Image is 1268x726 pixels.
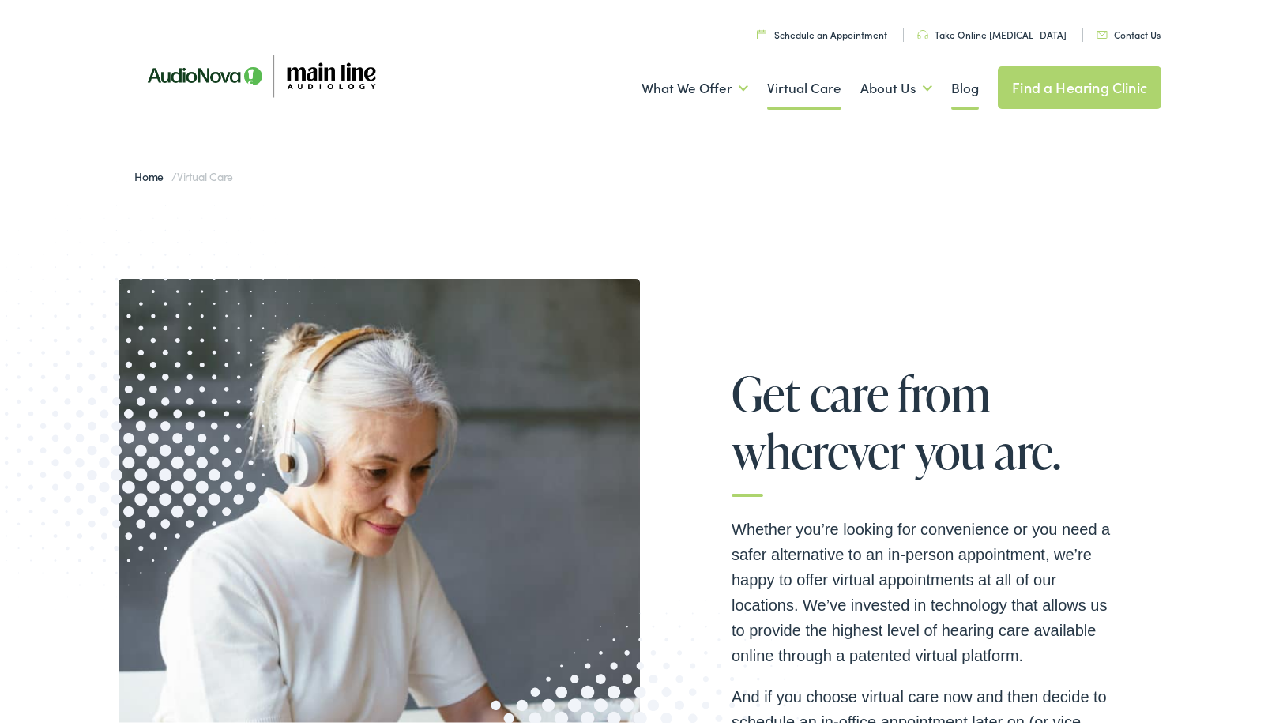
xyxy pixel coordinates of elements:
p: Whether you’re looking for convenience or you need a safer alternative to an in-person appointmen... [732,513,1111,665]
a: Take Online [MEDICAL_DATA] [917,24,1067,38]
span: wherever [732,422,905,474]
a: What We Offer [642,56,748,115]
a: Contact Us [1097,24,1161,38]
span: care [810,364,889,416]
span: Get [732,364,800,416]
span: from [897,364,991,416]
a: Virtual Care [767,56,841,115]
img: utility icon [917,27,928,36]
img: utility icon [757,26,766,36]
a: Home [134,165,171,181]
a: Blog [951,56,979,115]
span: you [915,422,986,474]
span: are. [995,422,1061,474]
a: About Us [860,56,932,115]
span: / [134,165,233,181]
a: Schedule an Appointment [757,24,887,38]
span: Virtual Care [177,165,233,181]
img: utility icon [1097,28,1108,36]
a: Find a Hearing Clinic [998,63,1161,106]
